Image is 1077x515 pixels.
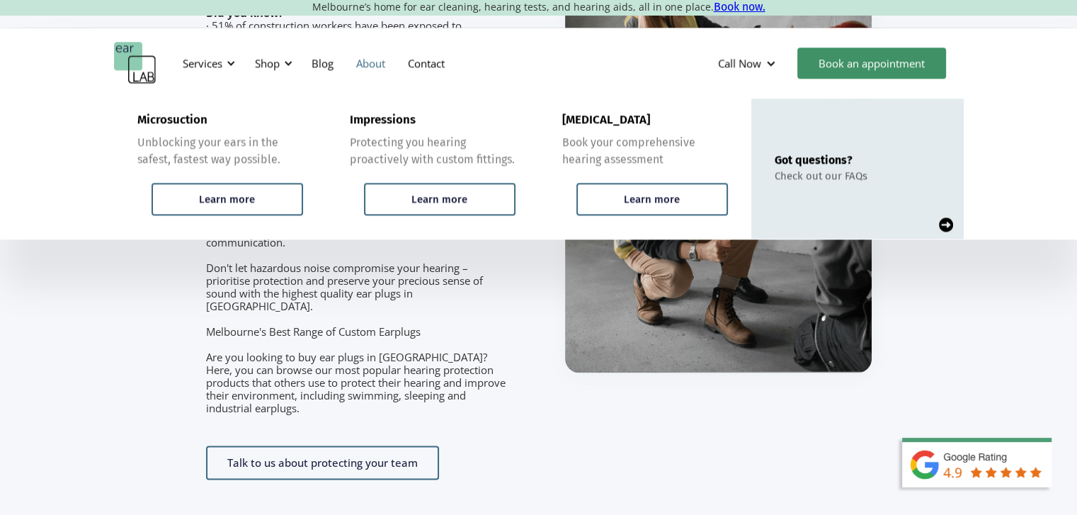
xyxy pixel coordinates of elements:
[562,113,650,127] div: [MEDICAL_DATA]
[751,98,964,239] a: Got questions?Check out our FAQs
[797,47,946,79] a: Book an appointment
[114,98,326,239] a: MicrosuctionUnblocking your ears in the safest, fastest way possible.Learn more
[350,134,515,168] div: Protecting you hearing proactively with custom fittings.
[206,446,439,480] a: Talk to us about protecting your team
[775,169,867,182] div: Check out our FAQs
[255,56,280,70] div: Shop
[345,43,397,84] a: About
[300,43,345,84] a: Blog
[199,193,255,205] div: Learn more
[137,113,207,127] div: Microsuction
[183,56,222,70] div: Services
[624,193,680,205] div: Learn more
[562,134,728,168] div: Book your comprehensive hearing assessment
[137,134,303,168] div: Unblocking your ears in the safest, fastest way possible.
[174,42,239,84] div: Services
[707,42,790,84] div: Call Now
[718,56,761,70] div: Call Now
[326,98,539,239] a: ImpressionsProtecting you hearing proactively with custom fittings.Learn more
[114,42,156,84] a: home
[246,42,297,84] div: Shop
[350,113,416,127] div: Impressions
[775,153,867,166] div: Got questions?
[397,43,456,84] a: Contact
[411,193,467,205] div: Learn more
[539,98,751,239] a: [MEDICAL_DATA]Book your comprehensive hearing assessmentLearn more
